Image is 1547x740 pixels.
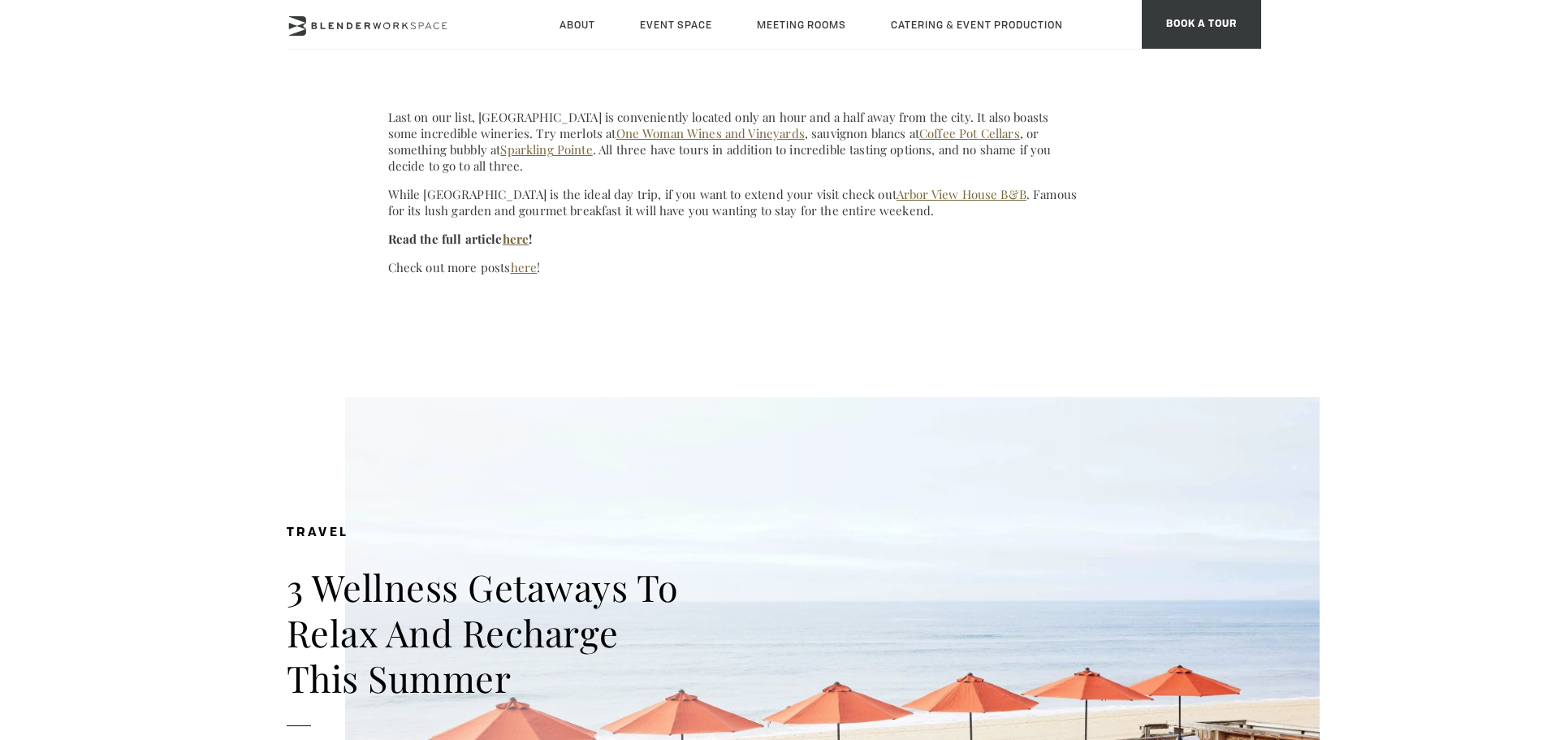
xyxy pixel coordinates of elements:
p: Check out more posts ! [388,259,1078,275]
p: While [GEOGRAPHIC_DATA] is the ideal day trip, if you want to extend your visit check out . Famou... [388,186,1078,219]
a: here [511,259,538,275]
a: Coffee Pot Cellars [919,125,1020,141]
strong: Read the full article ! [388,231,533,247]
a: here [503,231,529,247]
a: One Woman Wines and Vineyards [616,125,805,141]
span: Travel [287,527,349,539]
h1: 3 Wellness Getaways to Relax and Recharge this Summer [287,565,693,700]
a: Sparkling Pointe [500,141,592,158]
a: Arbor View House B&B [897,186,1026,202]
p: Last on our list, [GEOGRAPHIC_DATA] is conveniently located only an hour and a half away from the... [388,109,1078,174]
